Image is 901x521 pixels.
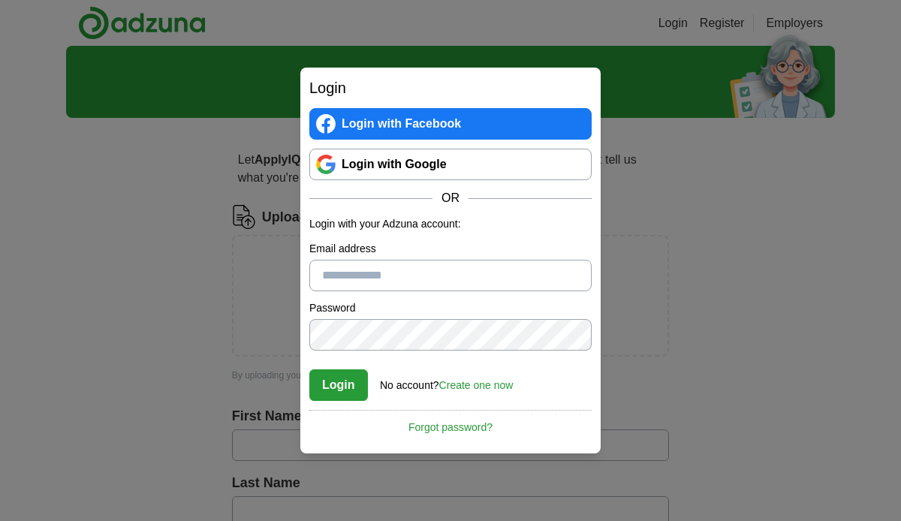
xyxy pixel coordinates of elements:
a: Create one now [439,379,514,391]
p: Login with your Adzuna account: [309,216,592,232]
label: Email address [309,241,592,257]
button: Login [309,369,368,401]
h2: Login [309,77,592,99]
span: OR [432,189,469,207]
div: No account? [380,369,513,393]
label: Password [309,300,592,316]
a: Login with Google [309,149,592,180]
a: Login with Facebook [309,108,592,140]
a: Forgot password? [309,410,592,435]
